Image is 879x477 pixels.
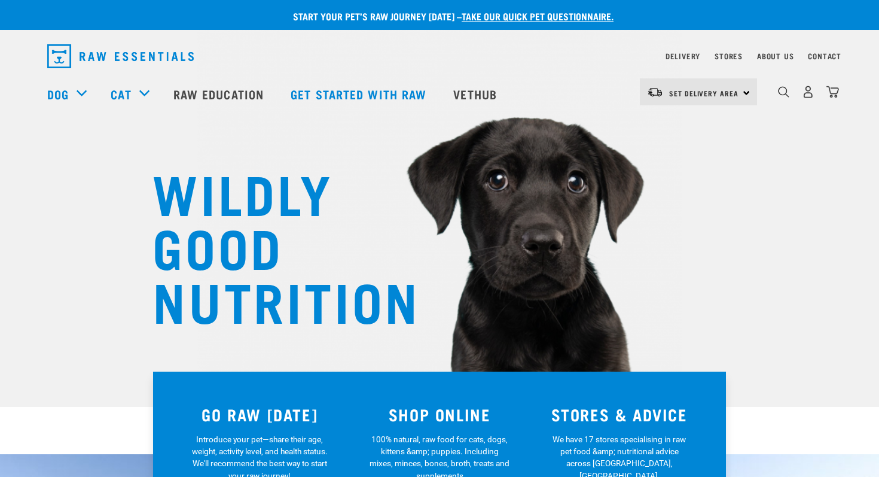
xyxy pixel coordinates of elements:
[462,13,614,19] a: take our quick pet questionnaire.
[715,54,743,58] a: Stores
[666,54,700,58] a: Delivery
[111,85,131,103] a: Cat
[152,165,392,326] h1: WILDLY GOOD NUTRITION
[441,70,512,118] a: Vethub
[279,70,441,118] a: Get started with Raw
[826,86,839,98] img: home-icon@2x.png
[536,405,702,424] h3: STORES & ADVICE
[47,44,194,68] img: Raw Essentials Logo
[757,54,793,58] a: About Us
[47,85,69,103] a: Dog
[161,70,279,118] a: Raw Education
[669,91,738,95] span: Set Delivery Area
[38,40,841,73] nav: dropdown navigation
[647,87,663,98] img: van-moving.png
[808,54,841,58] a: Contact
[357,405,523,424] h3: SHOP ONLINE
[778,86,789,98] img: home-icon-1@2x.png
[177,405,343,424] h3: GO RAW [DATE]
[802,86,814,98] img: user.png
